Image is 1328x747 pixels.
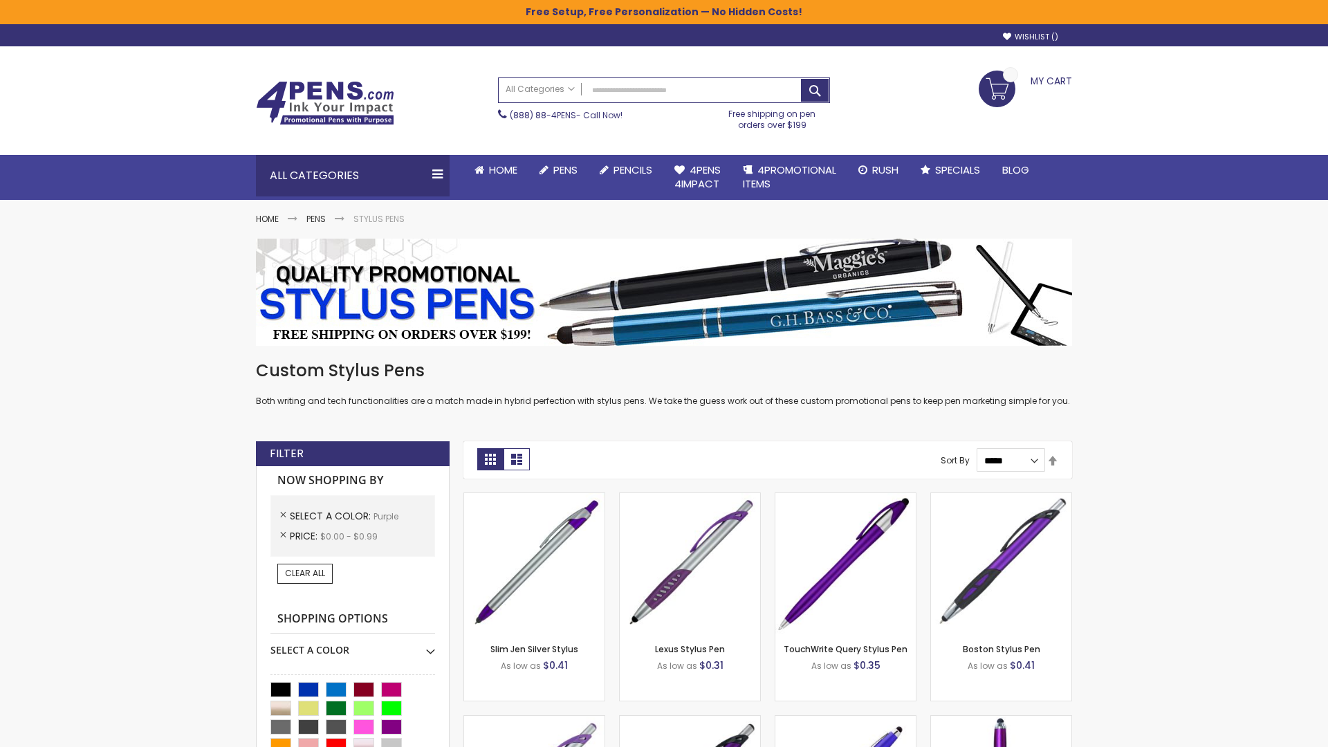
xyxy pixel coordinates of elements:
[543,658,568,672] span: $0.41
[1002,163,1029,177] span: Blog
[373,510,398,522] span: Purple
[968,660,1008,672] span: As low as
[464,715,605,727] a: Boston Silver Stylus Pen-Purple
[775,715,916,727] a: Sierra Stylus Twist Pen-Purple
[775,493,916,634] img: TouchWrite Query Stylus Pen-Purple
[784,643,907,655] a: TouchWrite Query Stylus Pen
[991,155,1040,185] a: Blog
[872,163,898,177] span: Rush
[501,660,541,672] span: As low as
[620,715,760,727] a: Lexus Metallic Stylus Pen-Purple
[935,163,980,177] span: Specials
[941,454,970,466] label: Sort By
[270,605,435,634] strong: Shopping Options
[589,155,663,185] a: Pencils
[732,155,847,200] a: 4PROMOTIONALITEMS
[489,163,517,177] span: Home
[277,564,333,583] a: Clear All
[931,715,1071,727] a: TouchWrite Command Stylus Pen-Purple
[553,163,578,177] span: Pens
[306,213,326,225] a: Pens
[1010,658,1035,672] span: $0.41
[655,643,725,655] a: Lexus Stylus Pen
[320,531,378,542] span: $0.00 - $0.99
[464,492,605,504] a: Slim Jen Silver Stylus-Purple
[477,448,504,470] strong: Grid
[931,492,1071,504] a: Boston Stylus Pen-Purple
[256,81,394,125] img: 4Pens Custom Pens and Promotional Products
[811,660,851,672] span: As low as
[775,492,916,504] a: TouchWrite Query Stylus Pen-Purple
[256,360,1072,407] div: Both writing and tech functionalities are a match made in hybrid perfection with stylus pens. We ...
[256,213,279,225] a: Home
[854,658,880,672] span: $0.35
[353,213,405,225] strong: Stylus Pens
[270,634,435,657] div: Select A Color
[463,155,528,185] a: Home
[464,493,605,634] img: Slim Jen Silver Stylus-Purple
[910,155,991,185] a: Specials
[714,103,831,131] div: Free shipping on pen orders over $199
[620,492,760,504] a: Lexus Stylus Pen-Purple
[743,163,836,191] span: 4PROMOTIONAL ITEMS
[506,84,575,95] span: All Categories
[663,155,732,200] a: 4Pens4impact
[963,643,1040,655] a: Boston Stylus Pen
[290,509,373,523] span: Select A Color
[1003,32,1058,42] a: Wishlist
[620,493,760,634] img: Lexus Stylus Pen-Purple
[931,493,1071,634] img: Boston Stylus Pen-Purple
[290,529,320,543] span: Price
[270,466,435,495] strong: Now Shopping by
[847,155,910,185] a: Rush
[510,109,576,121] a: (888) 88-4PENS
[674,163,721,191] span: 4Pens 4impact
[510,109,622,121] span: - Call Now!
[256,155,450,196] div: All Categories
[270,446,304,461] strong: Filter
[285,567,325,579] span: Clear All
[657,660,697,672] span: As low as
[528,155,589,185] a: Pens
[490,643,578,655] a: Slim Jen Silver Stylus
[256,360,1072,382] h1: Custom Stylus Pens
[499,78,582,101] a: All Categories
[256,239,1072,346] img: Stylus Pens
[699,658,723,672] span: $0.31
[614,163,652,177] span: Pencils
